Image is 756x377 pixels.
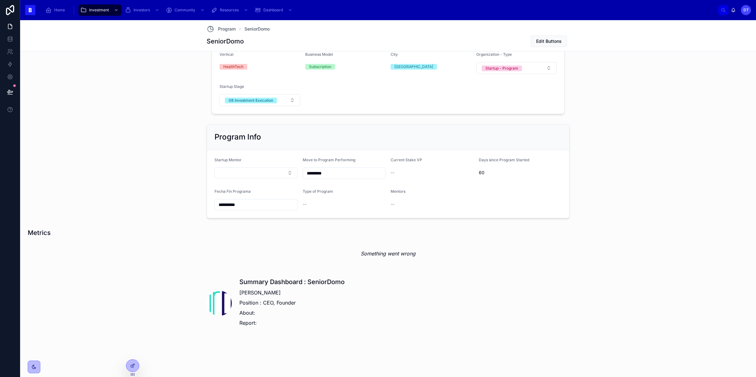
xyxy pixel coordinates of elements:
div: [GEOGRAPHIC_DATA] [394,64,433,70]
em: Something went wrong [361,250,415,257]
img: App logo [25,5,35,15]
h2: Program Info [215,132,261,142]
h1: Metrics [28,228,51,237]
div: Startup - Program [485,66,518,71]
span: Days since Program Started [479,157,529,162]
button: Edit Buttons [531,36,567,47]
a: Resources [209,4,251,16]
span: Investment [89,8,109,13]
button: Select Button [476,62,557,74]
p: Position : CEO, Founder [239,299,345,306]
span: Startup Stage [220,84,244,89]
span: -- [391,201,394,207]
span: Community [175,8,195,13]
span: Dashboard [263,8,283,13]
span: Resources [220,8,239,13]
span: Business Model [305,52,333,57]
span: 60 [479,169,562,176]
span: Mentors [391,189,405,194]
span: City [391,52,398,57]
span: Home [54,8,65,13]
a: SeniorDomo [244,26,270,32]
a: Dashboard [253,4,295,16]
div: scrollable content [40,3,718,17]
h1: Summary Dashboard : SeniorDomo [239,277,345,286]
a: Program [207,25,236,33]
span: Type of Program [303,189,333,194]
a: Community [164,4,208,16]
button: Select Button [215,168,298,178]
span: Current Stake VP [391,157,422,162]
span: -- [391,169,394,176]
div: 08 Investment Execution [229,98,273,103]
span: Program [218,26,236,32]
span: -- [303,201,306,207]
a: Investors [123,4,163,16]
span: Organization - Type [476,52,512,57]
a: Investment [78,4,122,16]
p: [PERSON_NAME] [239,289,345,296]
h1: SeniorDomo [207,37,244,46]
span: Edit Buttons [536,38,562,44]
a: Home [43,4,69,16]
span: Move to Program Performing [303,157,355,162]
span: Investors [134,8,150,13]
button: Select Button [220,94,300,106]
p: About: [239,309,345,317]
span: Fecha Fin Programa [215,189,251,194]
div: Subscription [309,64,331,70]
p: Report: [239,319,345,327]
span: Vertical [220,52,233,57]
button: Unselect STARTUP_PROGRAM [482,65,522,71]
span: Startup Mentor [215,157,242,162]
span: DT [743,8,749,13]
div: HealthTech [223,64,243,70]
